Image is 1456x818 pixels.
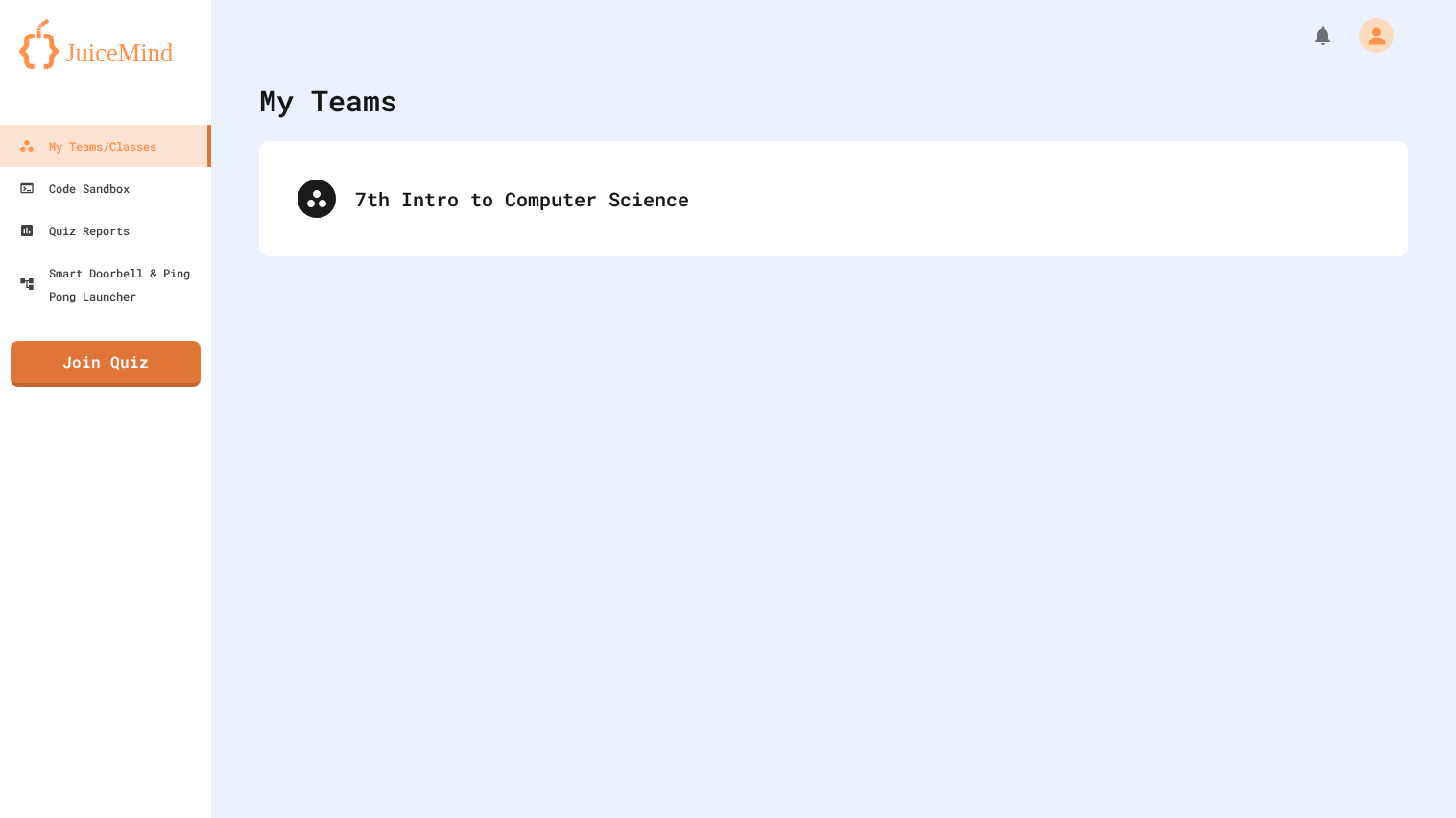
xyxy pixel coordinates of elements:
div: Quiz Reports [19,219,130,242]
div: My Teams [259,79,397,122]
div: My Account [1339,13,1398,58]
div: Code Sandbox [19,177,130,200]
a: Join Quiz [11,341,201,387]
div: My Teams/Classes [19,134,156,157]
div: My Notifications [1276,19,1339,52]
div: 7th Intro to Computer Science [278,160,1389,237]
div: 7th Intro to Computer Science [355,184,1370,213]
img: logo-orange.svg [19,19,192,69]
div: Smart Doorbell & Ping Pong Launcher [19,261,203,307]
